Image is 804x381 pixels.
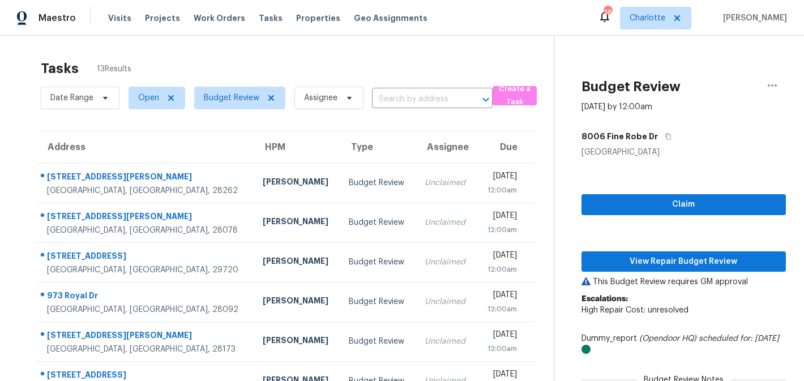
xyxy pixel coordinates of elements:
div: Unclaimed [425,177,467,189]
div: [DATE] [485,289,517,303]
div: 12:00am [485,224,517,236]
th: Due [476,131,534,163]
h2: Tasks [41,63,79,74]
span: Date Range [50,92,93,104]
div: [GEOGRAPHIC_DATA], [GEOGRAPHIC_DATA], 28078 [47,225,245,236]
div: [STREET_ADDRESS][PERSON_NAME] [47,211,245,225]
span: [PERSON_NAME] [719,12,787,24]
div: [GEOGRAPHIC_DATA], [GEOGRAPHIC_DATA], 28262 [47,185,245,196]
div: [PERSON_NAME] [263,216,331,230]
div: [GEOGRAPHIC_DATA], [GEOGRAPHIC_DATA], 28173 [47,344,245,355]
div: [STREET_ADDRESS][PERSON_NAME] [47,329,245,344]
div: Unclaimed [425,256,467,268]
div: [STREET_ADDRESS][PERSON_NAME] [47,171,245,185]
b: Escalations: [581,295,628,303]
div: [DATE] [485,250,517,264]
button: Open [478,92,494,108]
span: Create a Task [498,83,531,109]
div: 12:00am [485,185,517,196]
span: Open [138,92,159,104]
span: View Repair Budget Review [591,255,777,269]
div: Budget Review [349,296,407,307]
button: Claim [581,194,786,215]
div: Dummy_report [581,333,786,356]
div: [PERSON_NAME] [263,335,331,349]
div: Budget Review [349,336,407,347]
th: HPM [254,131,340,163]
div: 38 [604,7,611,18]
p: This Budget Review requires GM approval [581,276,786,288]
span: Tasks [259,14,283,22]
th: Assignee [416,131,476,163]
div: [DATE] [485,170,517,185]
div: Unclaimed [425,296,467,307]
div: Unclaimed [425,217,467,228]
input: Search by address [372,91,461,108]
div: 12:00am [485,343,517,354]
span: 13 Results [97,63,131,75]
span: Claim [591,198,777,212]
button: Copy Address [658,126,673,147]
span: Projects [145,12,180,24]
i: (Opendoor HQ) [639,335,696,343]
span: Geo Assignments [354,12,427,24]
th: Type [340,131,416,163]
div: [DATE] [485,329,517,343]
div: [PERSON_NAME] [263,176,331,190]
i: scheduled for: [DATE] [699,335,779,343]
span: Properties [296,12,340,24]
th: Address [36,131,254,163]
div: Budget Review [349,217,407,228]
button: View Repair Budget Review [581,251,786,272]
div: 12:00am [485,303,517,315]
div: Budget Review [349,256,407,268]
div: [DATE] [485,210,517,224]
span: Visits [108,12,131,24]
div: [GEOGRAPHIC_DATA], [GEOGRAPHIC_DATA], 28092 [47,304,245,315]
div: [GEOGRAPHIC_DATA], [GEOGRAPHIC_DATA], 29720 [47,264,245,276]
span: Charlotte [630,12,665,24]
span: Budget Review [204,92,259,104]
div: [GEOGRAPHIC_DATA] [581,147,786,158]
h2: Budget Review [581,81,681,92]
div: [PERSON_NAME] [263,255,331,269]
span: Work Orders [194,12,245,24]
div: [STREET_ADDRESS] [47,250,245,264]
span: Maestro [39,12,76,24]
h5: 8006 Fine Robe Dr [581,131,658,142]
span: High Repair Cost: unresolved [581,306,688,314]
div: Budget Review [349,177,407,189]
div: Unclaimed [425,336,467,347]
div: 973 Royal Dr [47,290,245,304]
div: 12:00am [485,264,517,275]
span: Assignee [304,92,337,104]
button: Create a Task [493,86,537,105]
div: [PERSON_NAME] [263,295,331,309]
div: [DATE] by 12:00am [581,101,652,113]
